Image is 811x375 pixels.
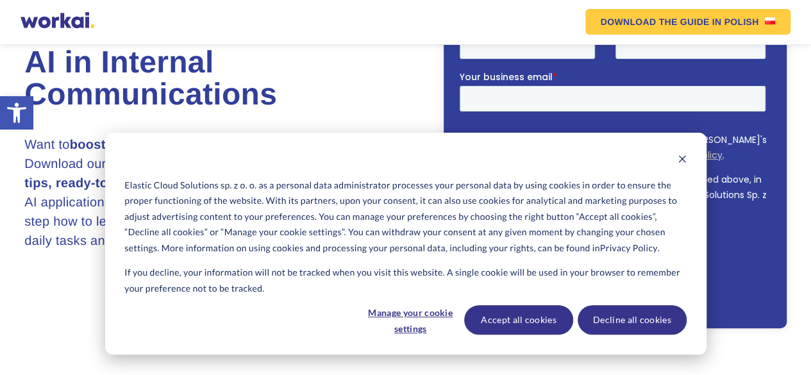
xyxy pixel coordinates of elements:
[24,47,405,111] h1: AI in Internal Communications
[24,135,367,251] h3: Want to ? Download our practical ebook packed with of AI applications in internal communication. ...
[70,138,344,152] strong: boost employee efficiency and engagement
[678,153,687,169] button: Dismiss cookie banner
[16,212,90,225] p: email messages
[124,265,686,296] p: If you decline, your information will not be tracked when you visit this website. A single cookie...
[601,17,710,26] em: DOWNLOAD THE GUIDE
[105,133,706,354] div: Cookie banner
[124,178,686,256] p: Elastic Cloud Solutions sp. z o. o. as a personal data administrator processes your personal data...
[464,305,573,335] button: Accept all cookies
[585,9,791,35] a: DOWNLOAD THE GUIDEIN POLISHUS flag
[3,215,12,223] input: email messages*
[600,240,658,256] a: Privacy Policy
[765,17,775,24] img: US flag
[578,305,687,335] button: Decline all cookies
[203,131,263,144] a: Privacy Policy
[126,131,185,144] a: Terms of Use
[361,305,460,335] button: Manage your cookie settings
